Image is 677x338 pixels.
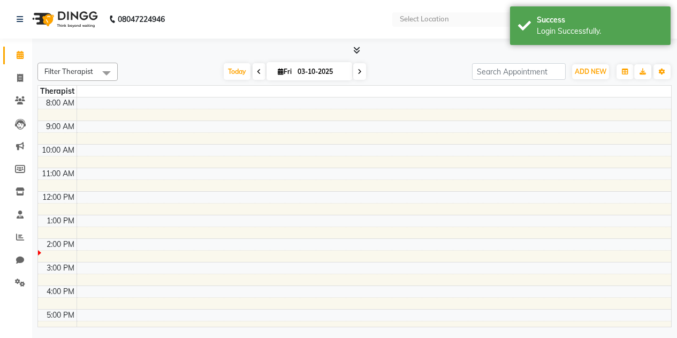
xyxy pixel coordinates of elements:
[537,26,663,37] div: Login Successfully.
[44,286,77,297] div: 4:00 PM
[44,97,77,109] div: 8:00 AM
[44,239,77,250] div: 2:00 PM
[575,67,606,76] span: ADD NEW
[27,4,101,34] img: logo
[294,64,348,80] input: 2025-10-03
[572,64,609,79] button: ADD NEW
[40,168,77,179] div: 11:00 AM
[275,67,294,76] span: Fri
[44,67,93,76] span: Filter Therapist
[40,192,77,203] div: 12:00 PM
[44,262,77,274] div: 3:00 PM
[472,63,566,80] input: Search Appointment
[400,14,449,25] div: Select Location
[38,86,77,97] div: Therapist
[224,63,250,80] span: Today
[118,4,165,34] b: 08047224946
[44,215,77,227] div: 1:00 PM
[44,121,77,132] div: 9:00 AM
[44,310,77,321] div: 5:00 PM
[40,145,77,156] div: 10:00 AM
[537,14,663,26] div: Success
